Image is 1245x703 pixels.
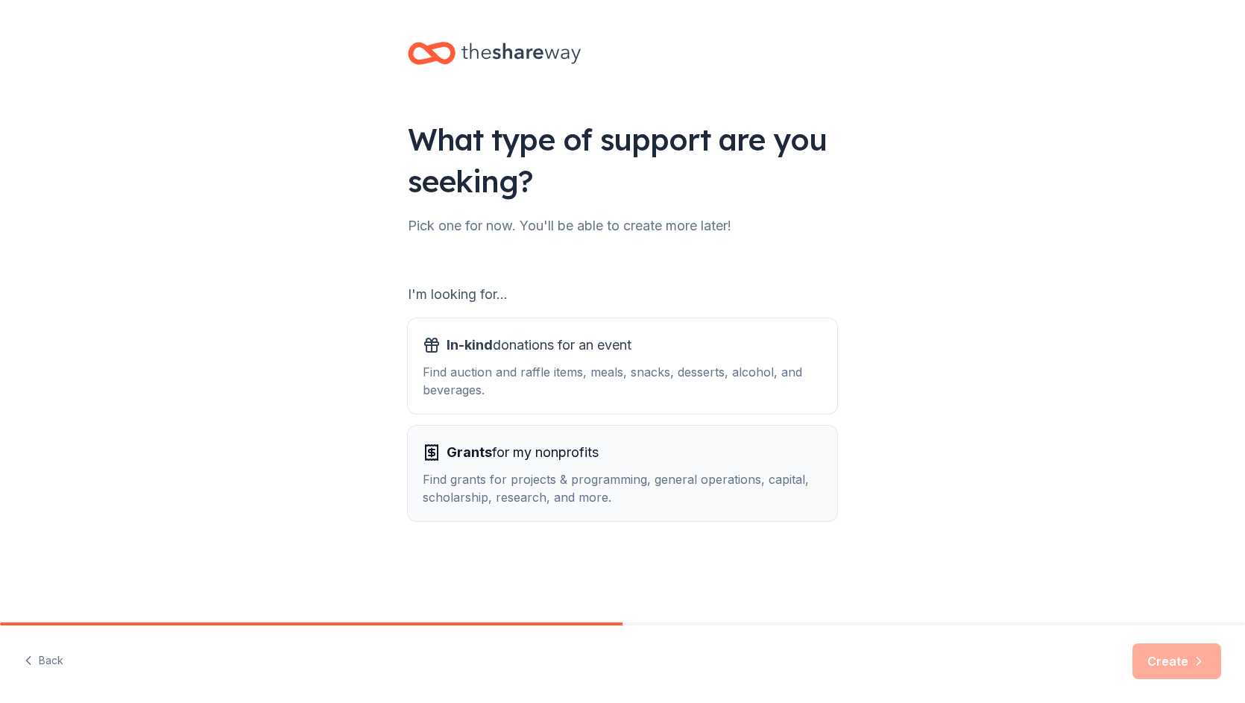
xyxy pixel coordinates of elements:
button: In-kinddonations for an eventFind auction and raffle items, meals, snacks, desserts, alcohol, and... [408,318,837,414]
div: Find grants for projects & programming, general operations, capital, scholarship, research, and m... [423,470,822,506]
span: Grants [447,444,492,460]
div: I'm looking for... [408,283,837,306]
span: for my nonprofits [447,441,599,464]
div: What type of support are you seeking? [408,119,837,202]
button: Back [24,646,63,677]
div: Find auction and raffle items, meals, snacks, desserts, alcohol, and beverages. [423,363,822,399]
span: donations for an event [447,333,631,357]
div: Pick one for now. You'll be able to create more later! [408,214,837,238]
button: Grantsfor my nonprofitsFind grants for projects & programming, general operations, capital, schol... [408,426,837,521]
span: In-kind [447,337,493,353]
